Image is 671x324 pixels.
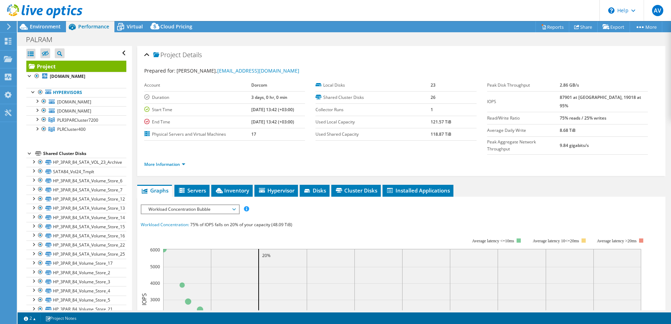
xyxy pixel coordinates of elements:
div: Shared Cluster Disks [43,149,126,158]
a: Project [26,61,126,72]
span: Workload Concentration Bubble [145,205,235,214]
label: Duration [144,94,251,101]
b: 2.86 GB/s [560,82,579,88]
text: 3000 [150,297,160,303]
a: HP_3PAR_84_Volume_Store_21 [26,305,126,314]
b: 75% reads / 25% writes [560,115,606,121]
span: Performance [78,23,109,30]
label: Account [144,82,251,89]
a: HP_3PAR_84_Volume_Store_17 [26,259,126,268]
b: 8.68 TiB [560,127,576,133]
span: 75% of IOPS falls on 20% of your capacity (48.09 TiB) [190,222,292,228]
a: HP_3PAR_84_Volume_Store_2 [26,268,126,277]
text: IOPS [140,293,148,305]
b: [DOMAIN_NAME] [50,73,85,79]
span: Installed Applications [386,187,450,194]
text: Average latency >20ms [597,238,637,243]
span: AV [652,5,663,16]
label: Read/Write Ratio [487,115,560,122]
svg: \n [608,7,614,14]
text: 4000 [150,280,160,286]
a: HP_3PAR_84_Volume_Store_4 [26,286,126,295]
tspan: Average latency 10<=20ms [533,238,579,243]
span: Project [153,52,181,59]
a: [DOMAIN_NAME] [26,106,126,115]
a: More Information [144,161,185,167]
a: HP_3PAR_84_SATA_Volume_Store_15 [26,222,126,231]
span: Servers [178,187,206,194]
a: HP_3PAR_84_SATA_Volume_Store_22 [26,241,126,250]
a: Hypervisors [26,88,126,97]
label: Used Local Capacity [315,119,431,126]
a: HP_3PAR_84_Volume_Store_3 [26,277,126,286]
h1: PALRAM [23,36,63,43]
b: 87901 at [GEOGRAPHIC_DATA], 19018 at 95% [560,94,641,109]
b: 118.87 TiB [431,131,451,137]
label: Used Shared Capacity [315,131,431,138]
label: End Time [144,119,251,126]
a: HP_3PAR_84_SATA_Volume_Store_7 [26,185,126,194]
a: [EMAIL_ADDRESS][DOMAIN_NAME] [217,67,299,74]
b: 23 [431,82,436,88]
label: Peak Disk Throughput [487,82,560,89]
a: SATA84_Vol24_Tmplt [26,167,126,176]
a: Project Notes [40,314,81,323]
b: 121.57 TiB [431,119,451,125]
span: Disks [303,187,326,194]
a: HP_3PAR_84_SATA_Volume_Store_6 [26,176,126,185]
a: HP_3PAR_84_SATA_Volume_Store_14 [26,213,126,222]
b: 9.84 gigabits/s [560,142,589,148]
tspan: Average latency <=10ms [472,238,514,243]
label: Local Disks [315,82,431,89]
a: HP_3PAR_84_Volume_Store_5 [26,296,126,305]
text: 20% [262,252,271,258]
label: Peak Aggregate Network Throughput [487,139,560,153]
label: Physical Servers and Virtual Machines [144,131,251,138]
a: Export [597,21,630,32]
b: Dorcom [251,82,267,88]
label: Collector Runs [315,106,431,113]
label: Average Daily Write [487,127,560,134]
a: Reports [536,21,569,32]
a: PLR3PARCluster7200 [26,115,126,124]
text: 6000 [150,247,160,253]
b: [DATE] 13:42 (+03:00) [251,107,294,113]
span: PLR3PARCluster7200 [57,117,98,123]
label: IOPS [487,98,560,105]
b: [DATE] 13:42 (+03:00) [251,119,294,125]
label: Start Time [144,106,251,113]
a: HP_3PAR_84_SATA_Volume_Store_16 [26,231,126,240]
a: Share [569,21,598,32]
span: Cloud Pricing [160,23,192,30]
b: 26 [431,94,436,100]
a: PLRCluster400 [26,125,126,134]
span: Cluster Disks [335,187,377,194]
span: [DOMAIN_NAME] [57,108,91,114]
span: Inventory [215,187,249,194]
a: 2 [19,314,41,323]
label: Shared Cluster Disks [315,94,431,101]
span: PLRCluster400 [57,126,86,132]
span: [DOMAIN_NAME] [57,99,91,105]
span: [PERSON_NAME], [177,67,299,74]
a: HP_3PAR_84_SATA_VOL_23_Archive [26,158,126,167]
b: 1 [431,107,433,113]
span: Workload Concentration: [141,222,189,228]
a: [DOMAIN_NAME] [26,72,126,81]
a: More [630,21,662,32]
span: Hypervisor [258,187,294,194]
b: 3 days, 0 hr, 0 min [251,94,287,100]
text: 5000 [150,264,160,270]
span: Environment [30,23,61,30]
a: HP_3PAR_84_SATA_Volume_Store_25 [26,250,126,259]
b: 17 [251,131,256,137]
span: Graphs [141,187,168,194]
a: [DOMAIN_NAME] [26,97,126,106]
span: Virtual [127,23,143,30]
label: Prepared for: [144,67,175,74]
a: HP_3PAR_84_SATA_Volume_Store_12 [26,195,126,204]
span: Details [182,50,202,59]
a: HP_3PAR_84_SATA_Volume_Store_13 [26,204,126,213]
